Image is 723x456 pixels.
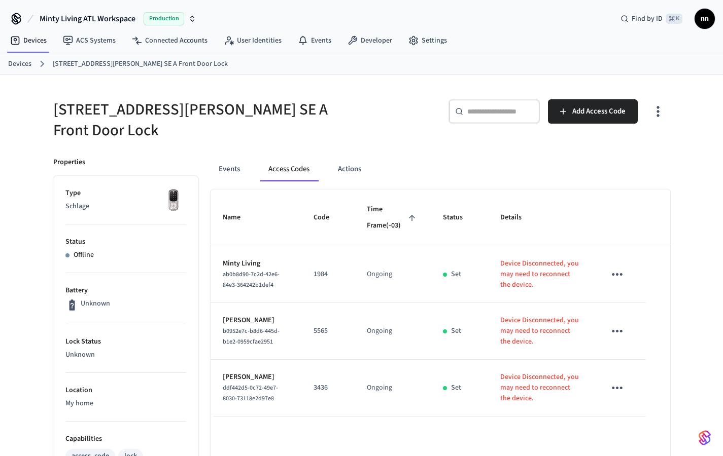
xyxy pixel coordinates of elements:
[53,157,85,168] p: Properties
[81,298,110,309] p: Unknown
[65,201,186,212] p: Schlage
[65,350,186,360] p: Unknown
[65,237,186,247] p: Status
[314,210,342,225] span: Code
[400,31,455,50] a: Settings
[2,31,55,50] a: Devices
[65,188,186,199] p: Type
[443,210,476,225] span: Status
[451,383,461,393] p: Set
[74,250,94,260] p: Offline
[500,210,535,225] span: Details
[65,398,186,409] p: My home
[65,434,186,444] p: Capabilities
[695,9,715,29] button: nn
[53,59,228,69] a: [STREET_ADDRESS][PERSON_NAME] SE A Front Door Lock
[314,383,342,393] p: 3436
[572,105,626,118] span: Add Access Code
[223,372,289,383] p: [PERSON_NAME]
[223,384,278,403] span: ddf442d5-0c72-49e7-8030-73118e2d97e8
[55,31,124,50] a: ACS Systems
[314,326,342,336] p: 5565
[314,269,342,280] p: 1984
[211,189,670,416] table: sticky table
[40,13,135,25] span: Minty Living ATL Workspace
[355,303,431,360] td: Ongoing
[216,31,290,50] a: User Identities
[699,430,711,446] img: SeamLogoGradient.69752ec5.svg
[223,270,280,289] span: ab0b8d90-7c2d-42e6-84e3-364242b1def4
[330,157,369,181] button: Actions
[290,31,339,50] a: Events
[65,336,186,347] p: Lock Status
[211,157,670,181] div: ant example
[500,258,581,290] p: Device Disconnected, you may need to reconnect the device.
[632,14,663,24] span: Find by ID
[500,372,581,404] p: Device Disconnected, you may need to reconnect the device.
[548,99,638,124] button: Add Access Code
[161,188,186,213] img: Yale Assure Touchscreen Wifi Smart Lock, Satin Nickel, Front
[53,99,356,141] h5: [STREET_ADDRESS][PERSON_NAME] SE A Front Door Lock
[223,327,280,346] span: b0952e7c-b8d6-445d-b1e2-0959cfae2951
[211,157,248,181] button: Events
[223,210,254,225] span: Name
[500,315,581,347] p: Device Disconnected, you may need to reconnect the device.
[355,360,431,416] td: Ongoing
[367,202,419,234] span: Time Frame(-03)
[65,285,186,296] p: Battery
[223,315,289,326] p: [PERSON_NAME]
[666,14,682,24] span: ⌘ K
[339,31,400,50] a: Developer
[144,12,184,25] span: Production
[65,385,186,396] p: Location
[260,157,318,181] button: Access Codes
[124,31,216,50] a: Connected Accounts
[451,326,461,336] p: Set
[451,269,461,280] p: Set
[355,246,431,303] td: Ongoing
[8,59,31,69] a: Devices
[696,10,714,28] span: nn
[612,10,691,28] div: Find by ID⌘ K
[223,258,289,269] p: Minty Living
